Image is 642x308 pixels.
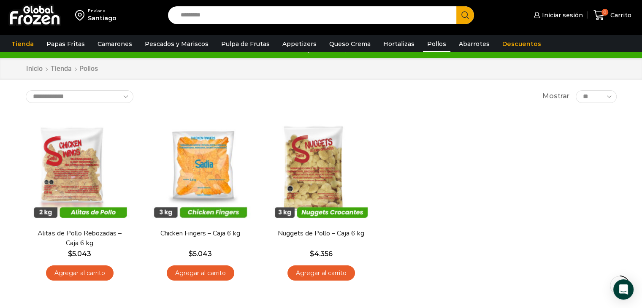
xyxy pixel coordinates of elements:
[542,92,569,101] span: Mostrar
[189,250,193,258] span: $
[217,36,274,52] a: Pulpa de Frutas
[75,8,88,22] img: address-field-icon.svg
[310,250,333,258] bdi: 4.356
[141,36,213,52] a: Pescados y Mariscos
[310,250,314,258] span: $
[287,265,355,281] a: Agregar al carrito: “Nuggets de Pollo - Caja 6 kg”
[93,36,136,52] a: Camarones
[531,7,583,24] a: Iniciar sesión
[26,64,98,74] nav: Breadcrumb
[613,279,634,300] div: Open Intercom Messenger
[278,36,321,52] a: Appetizers
[591,5,634,25] a: 0 Carrito
[26,64,43,74] a: Inicio
[455,36,494,52] a: Abarrotes
[31,229,128,248] a: Alitas de Pollo Rebozadas – Caja 6 kg
[50,64,72,74] a: Tienda
[272,229,369,238] a: Nuggets de Pollo – Caja 6 kg
[608,11,631,19] span: Carrito
[88,8,116,14] div: Enviar a
[540,11,583,19] span: Iniciar sesión
[34,201,125,216] span: Vista Rápida
[601,9,608,16] span: 0
[7,36,38,52] a: Tienda
[46,265,114,281] a: Agregar al carrito: “Alitas de Pollo Rebozadas - Caja 6 kg”
[379,36,419,52] a: Hortalizas
[88,14,116,22] div: Santiago
[68,250,72,258] span: $
[189,250,212,258] bdi: 5.043
[423,36,450,52] a: Pollos
[456,6,474,24] button: Search button
[42,36,89,52] a: Papas Fritas
[325,36,375,52] a: Queso Crema
[167,265,234,281] a: Agregar al carrito: “Chicken Fingers - Caja 6 kg”
[26,90,133,103] select: Pedido de la tienda
[155,201,246,216] span: Vista Rápida
[276,201,366,216] span: Vista Rápida
[79,65,98,73] h1: Pollos
[68,250,91,258] bdi: 5.043
[498,36,545,52] a: Descuentos
[152,229,249,238] a: Chicken Fingers – Caja 6 kg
